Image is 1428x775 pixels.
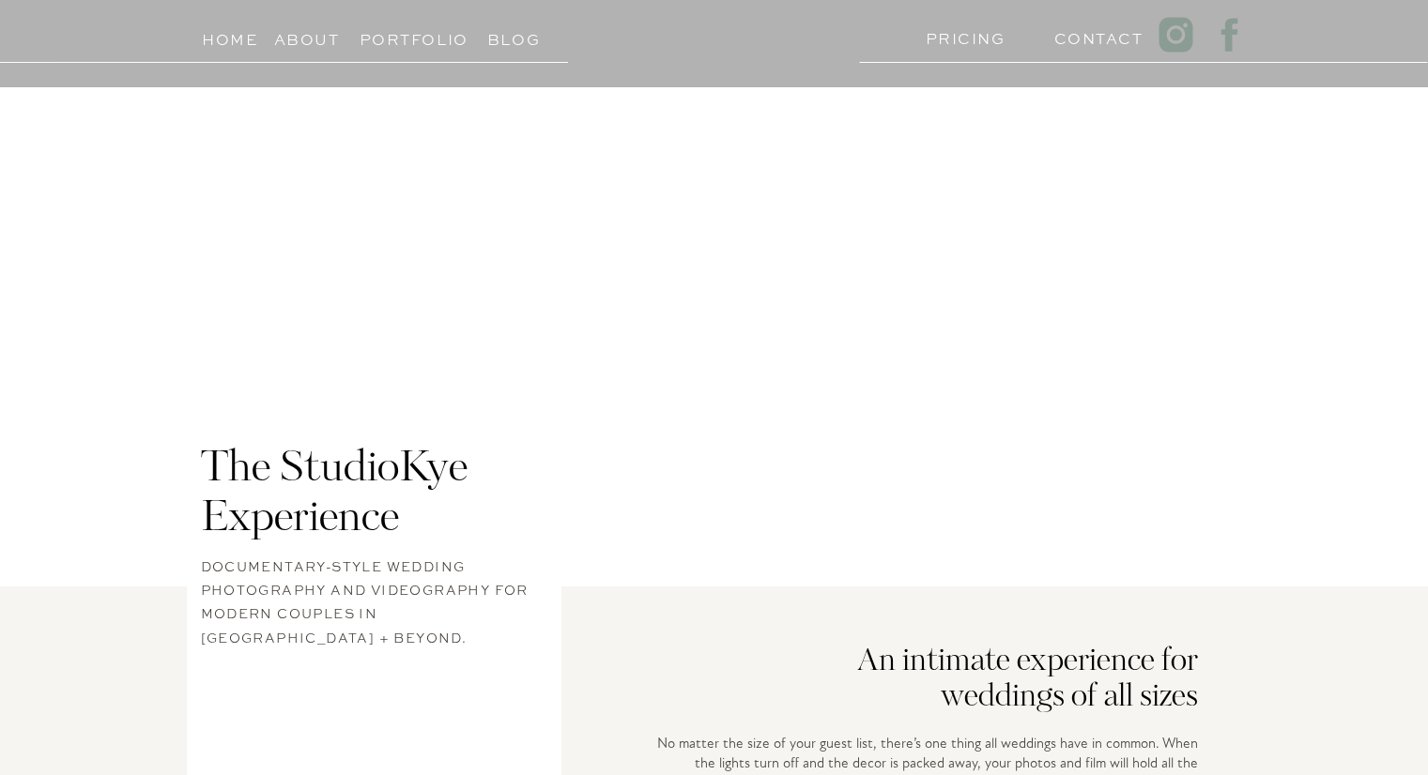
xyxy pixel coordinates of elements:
h3: Documentary-style wedding photography and videography for modern couples in [GEOGRAPHIC_DATA] + b... [201,555,546,621]
a: Blog [471,26,557,44]
a: Portfolio [360,26,445,44]
h2: An intimate experience for weddings of all sizes [792,645,1198,714]
h2: The StudioKye Experience [201,446,531,546]
a: About [274,26,340,44]
a: Home [194,26,267,44]
a: PRICING [926,25,998,43]
a: Contact [1054,25,1127,43]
